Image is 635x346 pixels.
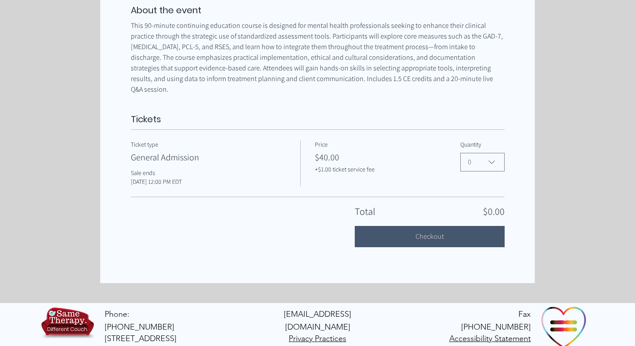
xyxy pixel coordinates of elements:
[131,4,505,16] h2: About the event
[131,151,286,163] h3: General Admission
[105,309,174,332] a: Phone: [PHONE_NUMBER]
[289,333,346,343] a: Privacy Practices
[131,169,286,178] p: Sale ends
[468,157,471,167] div: 0
[131,21,504,94] span: This 90-minute continuing education course is designed for mental health professionals seeking to...
[39,306,96,345] img: TBH.US
[460,140,505,149] label: Quantity
[131,178,286,187] p: [DATE] 12:00 PM EDT
[284,309,351,332] span: [EMAIL_ADDRESS][DOMAIN_NAME]
[355,226,504,247] button: Checkout
[315,140,328,148] span: Price
[315,165,446,174] p: +$1.00 ticket service fee
[284,309,351,332] a: [EMAIL_ADDRESS][DOMAIN_NAME]
[483,206,505,217] p: $0.00
[355,206,375,217] p: Total
[131,140,158,148] span: Ticket type
[449,333,531,343] a: Accessibility Statement
[105,334,176,343] span: [STREET_ADDRESS]
[315,151,446,163] p: $40.00
[131,113,505,125] h2: Tickets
